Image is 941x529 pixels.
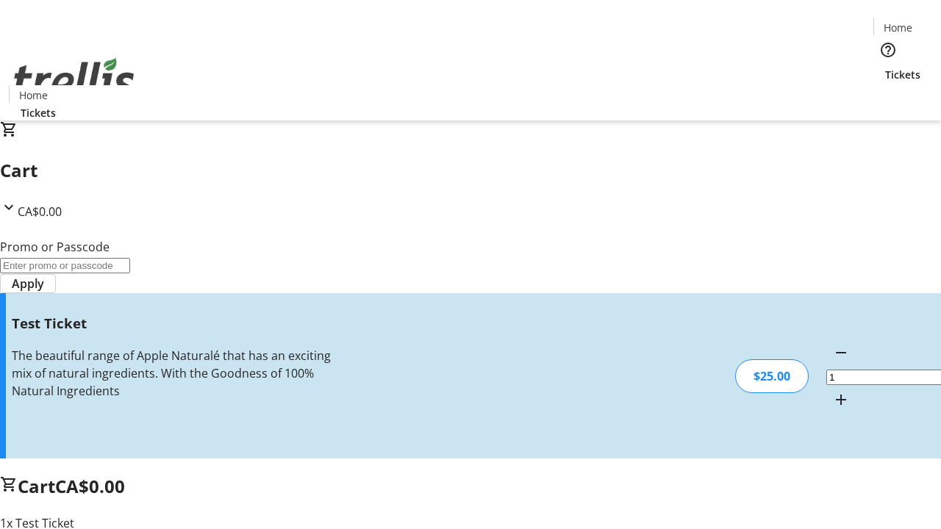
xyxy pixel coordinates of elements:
span: Home [19,87,48,103]
button: Decrement by one [826,338,856,367]
span: Tickets [885,67,920,82]
div: $25.00 [735,359,809,393]
button: Cart [873,82,903,112]
span: Home [884,20,912,35]
span: CA$0.00 [55,474,125,498]
a: Tickets [873,67,932,82]
img: Orient E2E Organization X98CQlsnYv's Logo [9,42,140,115]
a: Home [10,87,57,103]
button: Help [873,35,903,65]
span: Tickets [21,105,56,120]
h3: Test Ticket [12,313,333,334]
span: CA$0.00 [18,204,62,220]
span: Apply [12,275,44,292]
button: Increment by one [826,385,856,414]
a: Home [874,20,921,35]
div: The beautiful range of Apple Naturalé that has an exciting mix of natural ingredients. With the G... [12,347,333,400]
a: Tickets [9,105,68,120]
